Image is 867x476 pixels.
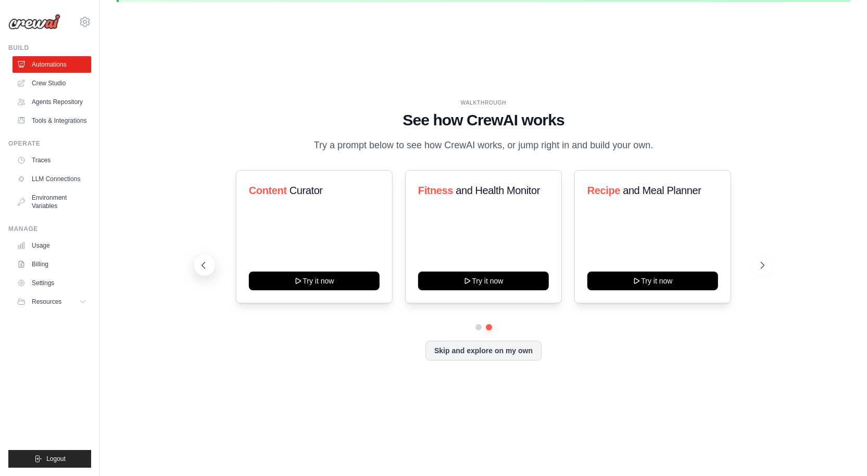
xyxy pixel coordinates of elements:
img: Logo [8,14,60,30]
span: Resources [32,298,61,306]
a: Traces [12,152,91,169]
a: Usage [12,237,91,254]
button: Logout [8,450,91,468]
div: WALKTHROUGH [203,99,764,107]
div: Manage [8,225,91,233]
span: and Meal Planner [623,185,701,196]
a: Automations [12,56,91,73]
p: Try a prompt below to see how CrewAI works, or jump right in and build your own. [309,138,659,153]
h1: See how CrewAI works [203,111,764,130]
button: Skip and explore on my own [425,341,542,361]
button: Try it now [418,272,549,290]
a: Agents Repository [12,94,91,110]
a: Tools & Integrations [12,112,91,129]
button: Try it now [249,272,380,290]
span: Recipe [587,185,620,196]
span: Logout [46,455,66,463]
div: Build [8,44,91,52]
a: Crew Studio [12,75,91,92]
span: and Health Monitor [456,185,540,196]
a: Settings [12,275,91,291]
span: Content [249,185,287,196]
span: Curator [290,185,323,196]
button: Resources [12,293,91,310]
div: Operate [8,139,91,148]
button: Try it now [587,272,718,290]
span: Fitness [418,185,453,196]
a: Environment Variables [12,189,91,214]
a: LLM Connections [12,171,91,187]
a: Billing [12,256,91,273]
